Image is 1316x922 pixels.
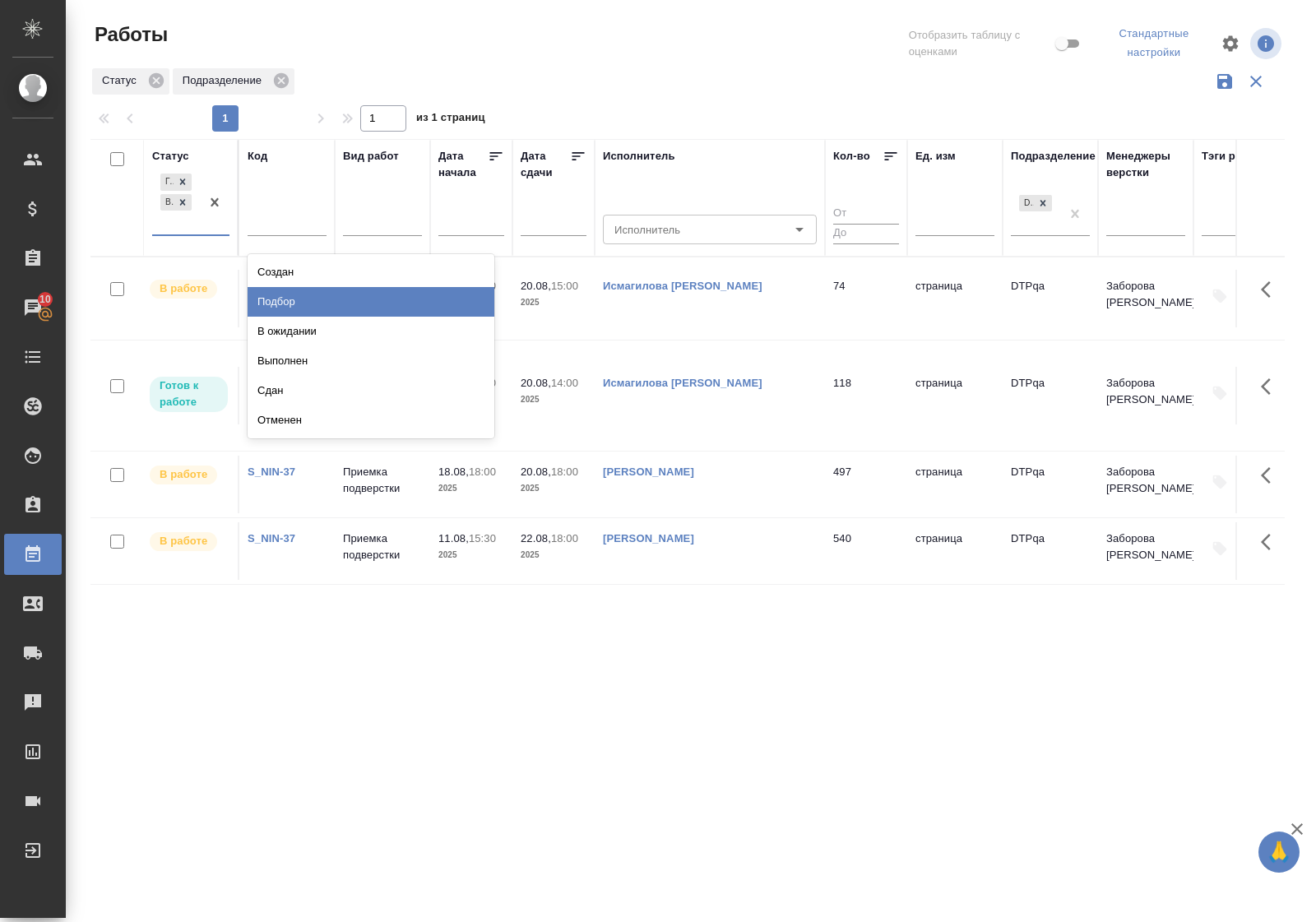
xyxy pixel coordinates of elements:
p: Заборова [PERSON_NAME] [1106,530,1185,563]
button: 🙏 [1258,832,1300,873]
div: Отменен [248,405,494,435]
div: Статус [152,148,189,164]
p: 14:00 [551,377,578,389]
p: 2025 [521,480,586,497]
p: 18:00 [551,466,578,478]
div: Менеджеры верстки [1106,148,1185,181]
button: Здесь прячутся важные кнопки [1251,367,1291,406]
a: S_NIN-37 [248,532,295,544]
div: Исполнитель [603,148,675,164]
p: Заборова [PERSON_NAME] [1106,464,1185,497]
a: [PERSON_NAME] [603,532,694,544]
div: Подразделение [1011,148,1096,164]
p: 2025 [438,547,504,563]
td: DTPqa [1003,270,1098,327]
div: Готов к работе, В работе [159,192,193,213]
button: Здесь прячутся важные кнопки [1251,456,1291,495]
button: Добавить тэги [1202,375,1238,411]
div: DTPqa [1017,193,1054,214]
span: Работы [90,21,168,48]
p: 15:30 [469,532,496,544]
p: 20.08, [521,377,551,389]
div: Дата начала [438,148,488,181]
a: Исмагилова [PERSON_NAME] [603,377,762,389]
div: Тэги работы [1202,148,1269,164]
div: Кол-во [833,148,870,164]
div: Исполнитель может приступить к работе [148,375,229,414]
button: Добавить тэги [1202,464,1238,500]
input: От [833,204,899,225]
button: Добавить тэги [1202,530,1238,567]
div: Вид работ [343,148,399,164]
div: Готов к работе, В работе [159,172,193,192]
div: split button [1097,21,1211,66]
span: 🙏 [1265,835,1293,869]
div: В ожидании [248,317,494,346]
p: 18.08, [438,466,469,478]
p: В работе [160,280,207,297]
td: страница [907,522,1003,580]
p: 2025 [521,547,586,563]
div: Выполнен [248,346,494,376]
a: 10 [4,287,62,328]
a: Исмагилова [PERSON_NAME] [603,280,762,292]
p: 11.08, [438,532,469,544]
div: Статус [92,68,169,95]
p: Статус [102,72,142,89]
p: Подразделение [183,72,267,89]
div: Готов к работе [160,174,174,191]
button: Сохранить фильтры [1209,66,1240,97]
p: В работе [160,466,207,483]
p: Готов к работе [160,378,218,410]
td: 118 [825,367,907,424]
p: Приемка подверстки [343,464,422,497]
td: DTPqa [1003,456,1098,513]
div: В работе [160,194,174,211]
td: страница [907,367,1003,424]
button: Open [788,218,811,241]
p: 2025 [521,294,586,311]
p: 18:00 [551,532,578,544]
div: Сдан [248,376,494,405]
button: Здесь прячутся важные кнопки [1251,522,1291,562]
p: 15:00 [551,280,578,292]
span: 10 [30,291,61,308]
p: В работе [160,533,207,549]
p: 18:00 [469,466,496,478]
td: 497 [825,456,907,513]
div: DTPqa [1019,195,1034,212]
span: Отобразить таблицу с оценками [909,27,1052,60]
td: DTPqa [1003,522,1098,580]
div: Код [248,148,267,164]
p: Заборова [PERSON_NAME] [1106,375,1185,408]
button: Добавить тэги [1202,278,1238,314]
td: страница [907,270,1003,327]
td: 540 [825,522,907,580]
div: Исполнитель выполняет работу [148,464,229,486]
td: страница [907,456,1003,513]
div: Подразделение [173,68,294,95]
p: 20.08, [521,466,551,478]
p: 20.08, [521,280,551,292]
div: Ед. изм [915,148,956,164]
input: До [833,224,899,244]
div: Дата сдачи [521,148,570,181]
a: [PERSON_NAME] [603,466,694,478]
td: 74 [825,270,907,327]
button: Сбросить фильтры [1240,66,1272,97]
td: DTPqa [1003,367,1098,424]
span: Посмотреть информацию [1250,28,1285,59]
a: S_NIN-37 [248,466,295,478]
p: Приемка подверстки [343,530,422,563]
span: Настроить таблицу [1211,24,1250,63]
p: Заборова [PERSON_NAME] [1106,278,1185,311]
p: 2025 [521,392,586,408]
div: Исполнитель выполняет работу [148,530,229,553]
p: 22.08, [521,532,551,544]
span: из 1 страниц [416,108,485,132]
div: Создан [248,257,494,287]
button: Здесь прячутся важные кнопки [1251,270,1291,309]
div: Подбор [248,287,494,317]
p: 2025 [438,480,504,497]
